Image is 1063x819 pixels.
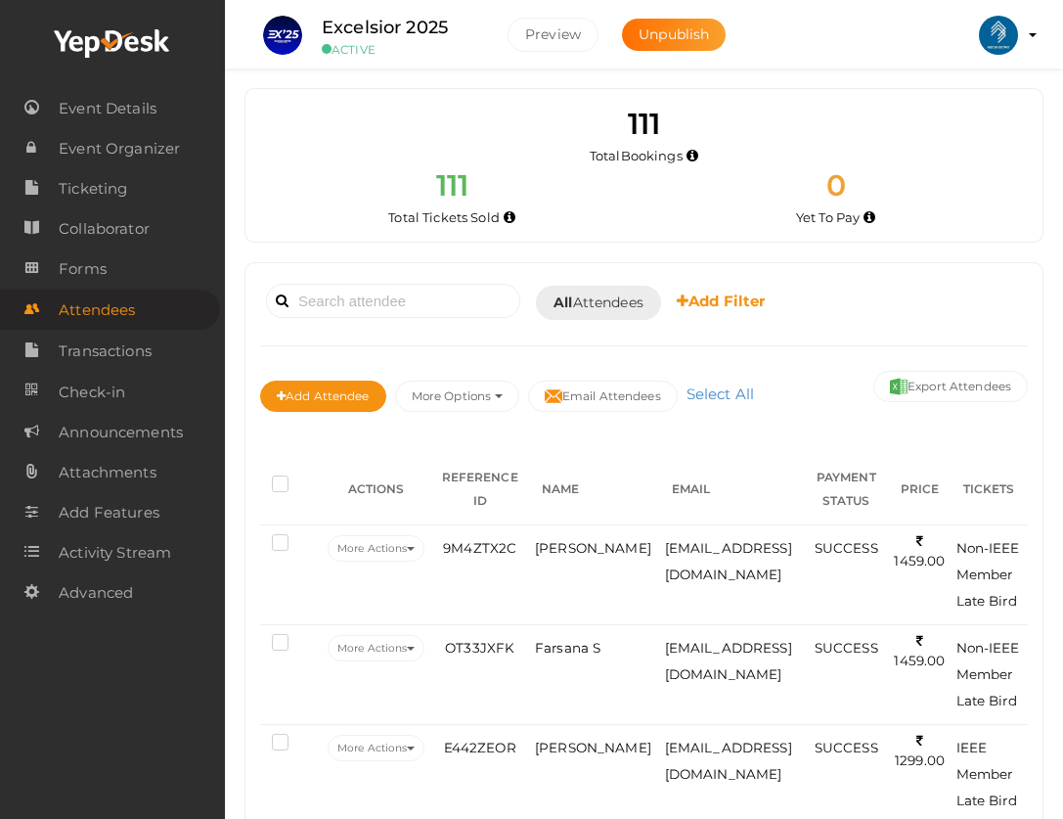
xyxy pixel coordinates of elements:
[328,735,424,761] button: More Actions
[59,129,180,168] span: Event Organizer
[890,378,908,395] img: excel.svg
[677,292,766,310] b: Add Filter
[545,387,562,405] img: mail-filled.svg
[445,640,514,656] span: OT33JXFK
[504,212,515,223] i: Total number of tickets sold
[815,640,878,656] span: SUCCESS
[622,19,726,51] button: Unpublish
[894,633,945,669] span: 1459.00
[444,740,516,755] span: E442ZEOR
[873,371,1028,402] button: Export Attendees
[660,454,804,525] th: EMAIL
[826,167,846,204] span: 0
[328,535,424,562] button: More Actions
[894,533,945,569] span: 1459.00
[263,16,302,55] img: IIZWXVCU_small.png
[796,209,860,225] span: Yet To Pay
[323,454,429,525] th: ACTIONS
[328,635,424,661] button: More Actions
[59,332,152,371] span: Transactions
[979,16,1018,55] img: ACg8ocIlr20kWlusTYDilfQwsc9vjOYCKrm0LB8zShf3GP8Yo5bmpMCa=s100
[590,148,683,163] span: Total
[895,733,945,769] span: 1299.00
[554,294,572,311] b: All
[436,167,468,204] span: 111
[442,470,518,508] span: REFERENCE ID
[956,640,1020,708] span: Non-IEEE Member Late Bird
[59,209,150,249] span: Collaborator
[888,454,951,525] th: PRICE
[956,740,1017,808] span: IEEE Member Late Bird
[535,740,651,755] span: [PERSON_NAME]
[628,106,660,142] span: 111
[535,540,651,556] span: [PERSON_NAME]
[956,540,1020,609] span: Non-IEEE Member Late Bird
[952,454,1029,525] th: TICKETS
[266,284,520,318] input: Search attendee
[443,540,516,556] span: 9M4ZTX2C
[535,640,600,656] span: Farsana S
[59,291,135,330] span: Attendees
[687,151,698,161] i: Total number of bookings
[621,148,683,163] span: Bookings
[665,640,792,682] span: [EMAIL_ADDRESS][DOMAIN_NAME]
[59,453,156,492] span: Attachments
[665,740,792,782] span: [EMAIL_ADDRESS][DOMAIN_NAME]
[388,209,500,225] span: Total Tickets Sold
[59,573,133,613] span: Advanced
[815,540,878,556] span: SUCCESS
[815,740,878,755] span: SUCCESS
[59,89,156,128] span: Event Details
[59,250,107,289] span: Forms
[260,381,386,412] button: Add Attendee
[59,533,171,572] span: Activity Stream
[59,169,127,208] span: Ticketing
[322,42,478,57] small: ACTIVE
[395,381,519,412] button: More Options
[639,25,709,43] span: Unpublish
[864,212,875,223] i: Accepted and yet to make payment
[554,293,643,313] span: Attendees
[322,14,448,42] label: Excelsior 2025
[528,381,678,412] button: Email Attendees
[59,373,125,412] span: Check-in
[59,493,159,532] span: Add Features
[804,454,889,525] th: PAYMENT STATUS
[682,385,759,403] a: Select All
[508,18,598,52] button: Preview
[530,454,660,525] th: NAME
[665,540,792,582] span: [EMAIL_ADDRESS][DOMAIN_NAME]
[59,413,183,452] span: Announcements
